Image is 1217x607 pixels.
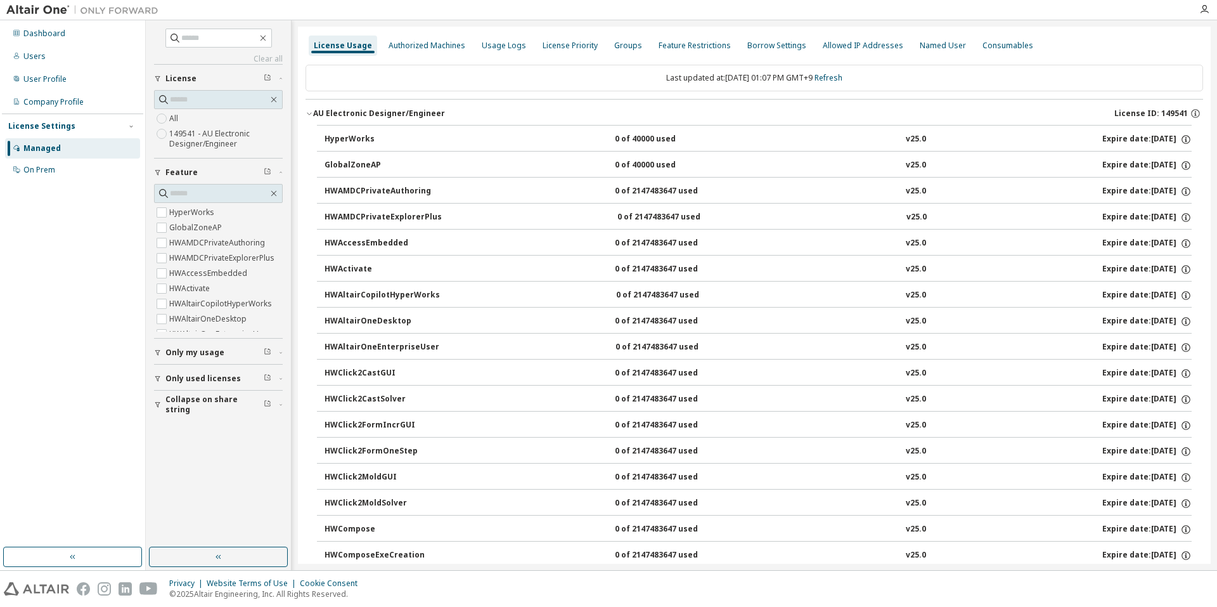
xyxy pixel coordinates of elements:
label: 149541 - AU Electronic Designer/Engineer [169,126,283,152]
div: GlobalZoneAP [325,160,439,171]
div: Expire date: [DATE] [1102,420,1192,431]
div: HWClick2MoldSolver [325,498,439,509]
div: 0 of 2147483647 used [617,212,731,223]
div: v25.0 [906,290,926,301]
img: Altair One [6,4,165,16]
button: AU Electronic Designer/EngineerLicense ID: 149541 [306,100,1203,127]
div: v25.0 [906,368,926,379]
div: Privacy [169,578,207,589]
div: Expire date: [DATE] [1102,524,1192,535]
div: 0 of 2147483647 used [615,498,729,509]
div: Users [23,51,46,62]
div: License Usage [314,41,372,51]
span: Only used licenses [165,374,241,384]
div: Expire date: [DATE] [1102,472,1192,483]
div: 0 of 2147483647 used [615,420,729,431]
div: 0 of 2147483647 used [615,524,729,535]
div: Cookie Consent [300,578,365,589]
img: instagram.svg [98,582,111,596]
div: HWComposeExeCreation [325,550,439,561]
button: HWAltairCopilotHyperWorks0 of 2147483647 usedv25.0Expire date:[DATE] [325,282,1192,310]
button: HWComposeExeCreation0 of 2147483647 usedv25.0Expire date:[DATE] [325,542,1192,570]
div: HWClick2CastGUI [325,368,439,379]
label: HWActivate [169,281,212,296]
div: HWCompose [325,524,439,535]
div: License Settings [8,121,75,131]
div: Expire date: [DATE] [1102,342,1192,353]
button: HWAltairOneDesktop0 of 2147483647 usedv25.0Expire date:[DATE] [325,308,1192,336]
div: v25.0 [906,472,926,483]
button: HWClick2MoldSolver0 of 2147483647 usedv25.0Expire date:[DATE] [325,490,1192,518]
div: v25.0 [906,160,926,171]
div: Expire date: [DATE] [1102,550,1192,561]
label: HWAMDCPrivateExplorerPlus [169,251,277,266]
div: Expire date: [DATE] [1102,368,1192,379]
img: altair_logo.svg [4,582,69,596]
button: HWAccessEmbedded0 of 2147483647 usedv25.0Expire date:[DATE] [325,230,1192,258]
div: 0 of 2147483647 used [615,394,729,405]
div: Expire date: [DATE] [1102,290,1192,301]
div: v25.0 [906,420,926,431]
div: HWAltairOneEnterpriseUser [325,342,439,353]
button: HWCompose0 of 2147483647 usedv25.0Expire date:[DATE] [325,516,1192,544]
div: Usage Logs [482,41,526,51]
div: License Priority [543,41,598,51]
a: Refresh [815,72,842,83]
div: HyperWorks [325,134,439,145]
div: Allowed IP Addresses [823,41,903,51]
div: Company Profile [23,97,84,107]
span: Collapse on share string [165,395,264,415]
div: HWClick2FormIncrGUI [325,420,439,431]
div: v25.0 [906,316,926,327]
div: Groups [614,41,642,51]
div: HWAMDCPrivateAuthoring [325,186,439,197]
div: HWClick2FormOneStep [325,446,439,457]
div: Expire date: [DATE] [1102,160,1192,171]
div: 0 of 2147483647 used [616,290,730,301]
img: youtube.svg [139,582,158,596]
div: v25.0 [906,212,927,223]
div: Expire date: [DATE] [1102,264,1192,275]
button: HWActivate0 of 2147483647 usedv25.0Expire date:[DATE] [325,256,1192,284]
div: 0 of 2147483647 used [615,264,729,275]
div: Expire date: [DATE] [1102,446,1192,457]
div: 0 of 2147483647 used [615,316,729,327]
span: Clear filter [264,400,271,410]
div: v25.0 [906,134,926,145]
button: Only used licenses [154,365,283,393]
label: HWAccessEmbedded [169,266,250,281]
button: License [154,65,283,93]
button: HWAMDCPrivateAuthoring0 of 2147483647 usedv25.0Expire date:[DATE] [325,178,1192,206]
button: HWClick2FormOneStep0 of 2147483647 usedv25.0Expire date:[DATE] [325,438,1192,466]
div: Dashboard [23,29,65,39]
div: HWClick2MoldGUI [325,472,439,483]
button: Collapse on share string [154,391,283,419]
div: 0 of 40000 used [615,160,729,171]
div: HWAltairOneDesktop [325,316,439,327]
button: Only my usage [154,339,283,367]
div: 0 of 2147483647 used [615,186,729,197]
div: 0 of 2147483647 used [615,472,729,483]
div: Expire date: [DATE] [1102,186,1192,197]
div: Borrow Settings [747,41,806,51]
div: v25.0 [906,550,926,561]
div: 0 of 2147483647 used [615,342,730,353]
div: 0 of 2147483647 used [615,550,729,561]
div: Feature Restrictions [659,41,731,51]
button: HyperWorks0 of 40000 usedv25.0Expire date:[DATE] [325,126,1192,153]
img: linkedin.svg [119,582,132,596]
div: HWClick2CastSolver [325,394,439,405]
div: v25.0 [906,264,926,275]
label: GlobalZoneAP [169,220,224,235]
span: Clear filter [264,167,271,178]
a: Clear all [154,54,283,64]
span: License [165,74,196,84]
span: License ID: 149541 [1114,108,1188,119]
span: Clear filter [264,348,271,358]
label: HyperWorks [169,205,217,220]
label: HWAMDCPrivateAuthoring [169,235,267,251]
div: Authorized Machines [389,41,465,51]
div: 0 of 2147483647 used [615,446,729,457]
div: Last updated at: [DATE] 01:07 PM GMT+9 [306,65,1203,91]
div: HWAMDCPrivateExplorerPlus [325,212,442,223]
